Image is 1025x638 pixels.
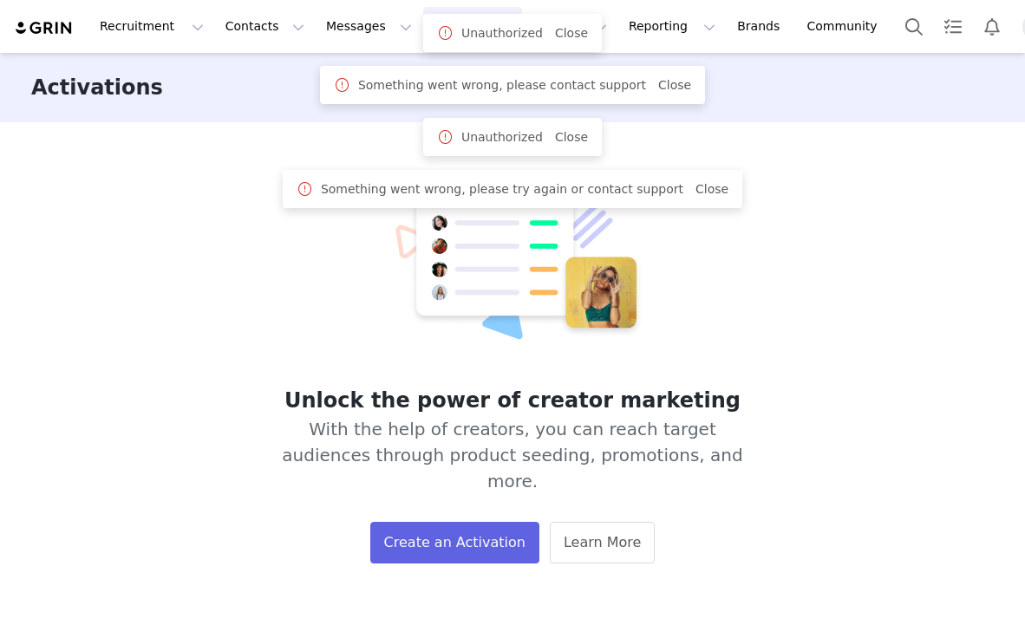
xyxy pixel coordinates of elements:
[618,7,726,46] button: Reporting
[215,7,315,46] button: Contacts
[321,180,683,199] span: Something went wrong, please try again or contact support
[423,7,522,46] button: Program
[461,24,543,42] span: Unauthorized
[277,416,748,494] span: With the help of creators, you can reach target audiences through product seeding, promotions, an...
[370,522,539,563] button: Create an Activation
[461,128,543,146] span: Unauthorized
[695,182,728,196] a: Close
[277,385,748,416] h1: Unlock the power of creator marketing
[555,26,588,40] a: Close
[550,522,655,563] a: Learn More
[973,7,1011,46] button: Notifications
[358,76,646,94] span: Something went wrong, please contact support
[797,7,896,46] a: Community
[316,7,422,46] button: Messages
[895,7,933,46] button: Search
[523,7,617,46] button: Content
[89,7,214,46] button: Recruitment
[658,78,691,92] a: Close
[382,195,643,343] img: Unlock the power of creator marketing
[727,7,795,46] a: Brands
[31,72,163,103] h3: Activations
[934,7,972,46] a: Tasks
[555,130,588,144] a: Close
[14,20,75,36] img: grin logo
